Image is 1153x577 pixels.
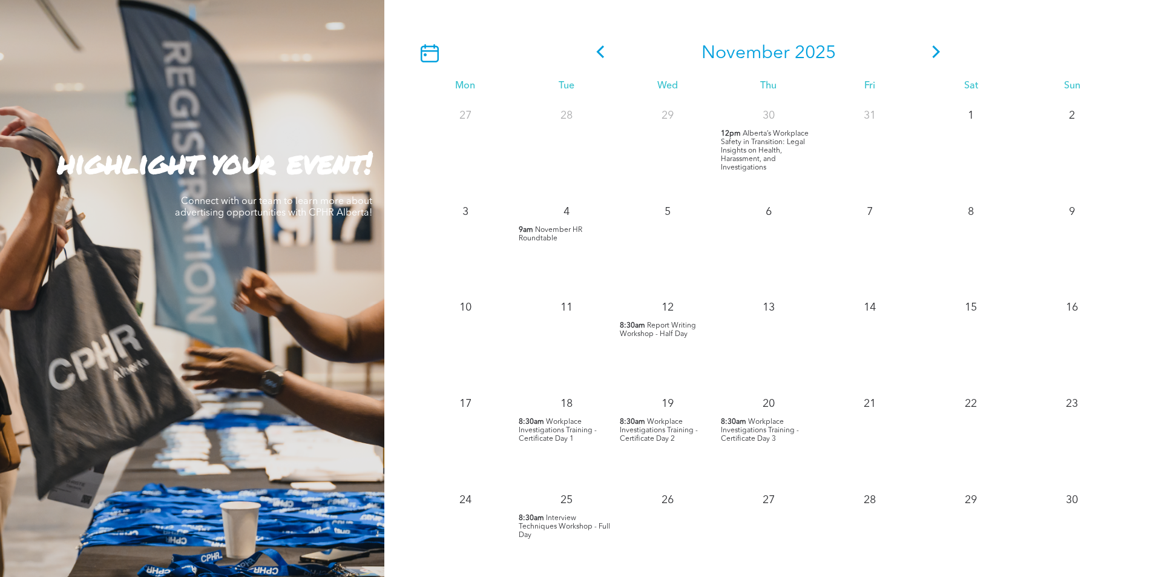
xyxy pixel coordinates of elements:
p: 7 [859,201,881,223]
p: 12 [657,297,678,318]
span: Connect with our team to learn more about advertising opportunities with CPHR Alberta! [175,197,372,218]
span: 8:30am [620,321,645,330]
p: 6 [758,201,780,223]
strong: highlight your event! [57,140,372,183]
span: 9am [519,226,533,234]
p: 15 [960,297,982,318]
p: 27 [455,105,476,127]
p: 27 [758,489,780,511]
div: Tue [516,81,617,92]
span: 8:30am [721,418,746,426]
p: 9 [1061,201,1083,223]
p: 23 [1061,393,1083,415]
span: November [701,44,790,62]
div: Sat [921,81,1022,92]
p: 24 [455,489,476,511]
p: 1 [960,105,982,127]
span: Workplace Investigations Training - Certificate Day 1 [519,418,597,443]
p: 8 [960,201,982,223]
span: Report Writing Workshop - Half Day [620,322,696,338]
div: Mon [415,81,516,92]
span: 8:30am [519,514,544,523]
span: 12pm [721,130,741,138]
span: Workplace Investigations Training - Certificate Day 3 [721,418,799,443]
span: November HR Roundtable [519,226,582,242]
p: 29 [960,489,982,511]
p: 4 [556,201,577,223]
p: 22 [960,393,982,415]
span: Workplace Investigations Training - Certificate Day 2 [620,418,698,443]
span: 8:30am [519,418,544,426]
p: 17 [455,393,476,415]
p: 14 [859,297,881,318]
div: Thu [718,81,819,92]
p: 19 [657,393,678,415]
p: 25 [556,489,577,511]
p: 21 [859,393,881,415]
span: 8:30am [620,418,645,426]
span: Alberta’s Workplace Safety in Transition: Legal Insights on Health, Harassment, and Investigations [721,130,809,171]
span: 2025 [795,44,836,62]
p: 10 [455,297,476,318]
p: 11 [556,297,577,318]
div: Wed [617,81,718,92]
p: 26 [657,489,678,511]
p: 18 [556,393,577,415]
p: 20 [758,393,780,415]
p: 30 [1061,489,1083,511]
div: Sun [1022,81,1123,92]
p: 30 [758,105,780,127]
p: 13 [758,297,780,318]
p: 2 [1061,105,1083,127]
p: 28 [556,105,577,127]
span: Interview Techniques Workshop - Full Day [519,515,610,539]
div: Fri [820,81,921,92]
p: 5 [657,201,678,223]
p: 3 [455,201,476,223]
p: 16 [1061,297,1083,318]
p: 29 [657,105,678,127]
p: 31 [859,105,881,127]
p: 28 [859,489,881,511]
